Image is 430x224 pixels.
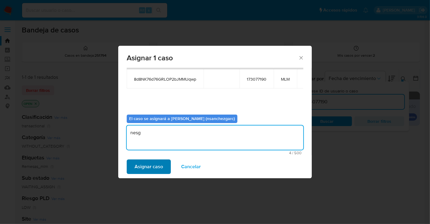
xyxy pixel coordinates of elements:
span: 8d8NK76d76GRLOP2bJMMUqwp [134,76,196,82]
span: Cancelar [181,160,201,173]
span: Máximo 500 caracteres [129,151,301,155]
textarea: nesg [127,125,303,150]
button: Asignar caso [127,159,171,174]
span: Asignar 1 caso [127,54,298,62]
button: Cancelar [173,159,209,174]
span: MLM [281,76,290,82]
span: Asignar caso [135,160,163,173]
b: El caso se asignará a [PERSON_NAME] (nsanchezgarc) [129,115,235,122]
button: Cerrar ventana [298,55,304,60]
div: assign-modal [118,46,312,178]
span: 173077190 [247,76,266,82]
